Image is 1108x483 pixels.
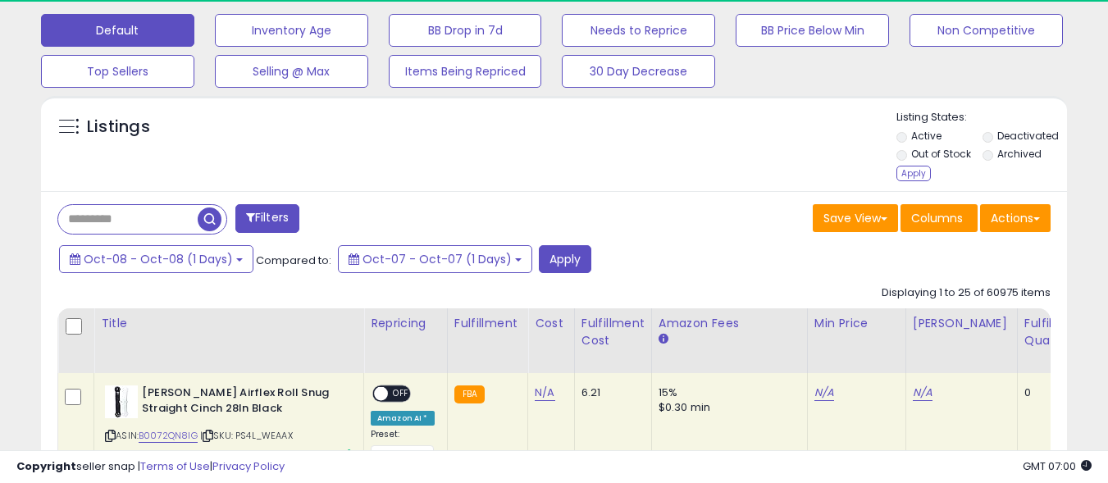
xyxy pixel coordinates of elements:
div: Amazon Fees [659,315,800,332]
div: Min Price [814,315,899,332]
button: Inventory Age [215,14,368,47]
img: 41rCVV8jY5L._SL40_.jpg [105,385,138,418]
div: 6.21 [581,385,639,400]
small: Amazon Fees. [659,332,668,347]
button: 30 Day Decrease [562,55,715,88]
span: OFF [388,387,414,401]
b: [PERSON_NAME] Airflex Roll Snug Straight Cinch 28In Black [142,385,341,420]
a: Privacy Policy [212,458,285,474]
div: Title [101,315,357,332]
small: FBA [454,385,485,403]
a: N/A [913,385,932,401]
div: seller snap | | [16,459,285,475]
label: Active [911,129,942,143]
p: Listing States: [896,110,1067,125]
div: Apply [896,166,931,181]
span: | SKU: PS4L_WEAAX [200,429,293,442]
a: N/A [814,385,834,401]
div: Preset: [371,429,435,466]
a: B0072QN8IG [139,429,198,443]
button: Filters [235,204,299,233]
div: Repricing [371,315,440,332]
div: Amazon AI * [371,411,435,426]
h5: Listings [87,116,150,139]
button: Needs to Reprice [562,14,715,47]
button: Columns [901,204,978,232]
button: Non Competitive [910,14,1063,47]
a: N/A [535,385,554,401]
button: Items Being Repriced [389,55,542,88]
button: Actions [980,204,1051,232]
button: Oct-08 - Oct-08 (1 Days) [59,245,253,273]
span: Compared to: [256,253,331,268]
span: Columns [911,210,963,226]
div: Fulfillable Quantity [1024,315,1081,349]
div: Displaying 1 to 25 of 60975 items [882,285,1051,301]
label: Deactivated [997,129,1059,143]
button: Oct-07 - Oct-07 (1 Days) [338,245,532,273]
button: BB Drop in 7d [389,14,542,47]
div: 0 [1024,385,1075,400]
span: Oct-07 - Oct-07 (1 Days) [362,251,512,267]
a: Terms of Use [140,458,210,474]
span: 2025-10-9 07:00 GMT [1023,458,1092,474]
div: Fulfillment Cost [581,315,645,349]
button: BB Price Below Min [736,14,889,47]
button: Save View [813,204,898,232]
div: $0.30 min [659,400,795,415]
button: Apply [539,245,591,273]
div: ASIN: [105,385,351,462]
button: Top Sellers [41,55,194,88]
button: Default [41,14,194,47]
div: 15% [659,385,795,400]
label: Archived [997,147,1042,161]
div: [PERSON_NAME] [913,315,1010,332]
div: Fulfillment [454,315,521,332]
div: Cost [535,315,568,332]
button: Selling @ Max [215,55,368,88]
span: Oct-08 - Oct-08 (1 Days) [84,251,233,267]
label: Out of Stock [911,147,971,161]
strong: Copyright [16,458,76,474]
